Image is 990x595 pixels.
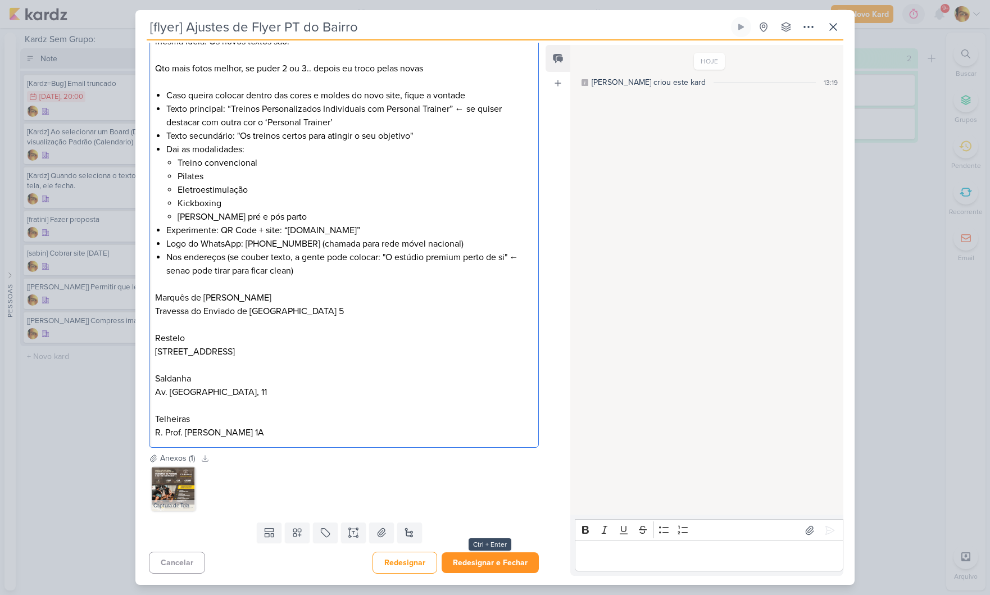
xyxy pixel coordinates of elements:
[166,89,533,102] li: Caso queira colocar dentro das cores e moldes do novo site, fique a vontade
[166,143,533,224] li: Dai as modalidades:
[442,552,539,573] button: Redesignar e Fechar
[160,452,195,464] div: Anexos (1)
[147,17,729,37] input: Kard Sem Título
[166,129,533,143] li: Texto secundário: "Os treinos certos para atingir o seu objetivo"
[166,224,533,237] li: Experimente: QR Code + site: “[DOMAIN_NAME]”
[166,237,533,251] li: Logo do WhatsApp: [PHONE_NUMBER] (chamada para rede móvel nacional)
[155,345,533,439] p: [STREET_ADDRESS] Saldanha Av. [GEOGRAPHIC_DATA], 11 Telheiras R. Prof. [PERSON_NAME] 1A
[151,466,196,511] img: uubdNEQCCdgeVR9jEopDnTYCg0Fcxn-metaQ2FwdHVyYSBkZSBUZWxhIDIwMjUtMDktMTEgYcyAcyAxMy4yMC4wNi5wbmc=-.png
[592,76,706,88] div: [PERSON_NAME] criou este kard
[166,251,533,291] li: Nos endereços (se couber texto, a gente pode colocar: "O estúdio premium perto de si" ← senao pod...
[178,210,533,224] li: [PERSON_NAME] pré e pós parto
[155,62,533,75] p: Qto mais fotos melhor, se puder 2 ou 3.. depois eu troco pelas novas
[178,170,533,183] li: Pilates
[151,500,196,511] div: Captura de Tela [DATE] 13.20.06.png
[149,552,205,574] button: Cancelar
[824,78,838,88] div: 13:19
[575,519,843,541] div: Editor toolbar
[166,102,533,129] li: Texto principal: “Treinos Personalizados Individuais com Personal Trainer” ← se quiser destacar c...
[178,183,533,197] li: Eletroestimulação
[469,538,511,551] div: Ctrl + Enter
[178,156,533,170] li: Treino convencional
[373,552,437,574] button: Redesignar
[737,22,746,31] div: Ligar relógio
[149,13,539,448] div: Editor editing area: main
[155,291,533,345] p: Marquês de [PERSON_NAME] Travessa do Enviado de [GEOGRAPHIC_DATA] 5 Restelo
[178,197,533,210] li: Kickboxing
[575,541,843,571] div: Editor editing area: main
